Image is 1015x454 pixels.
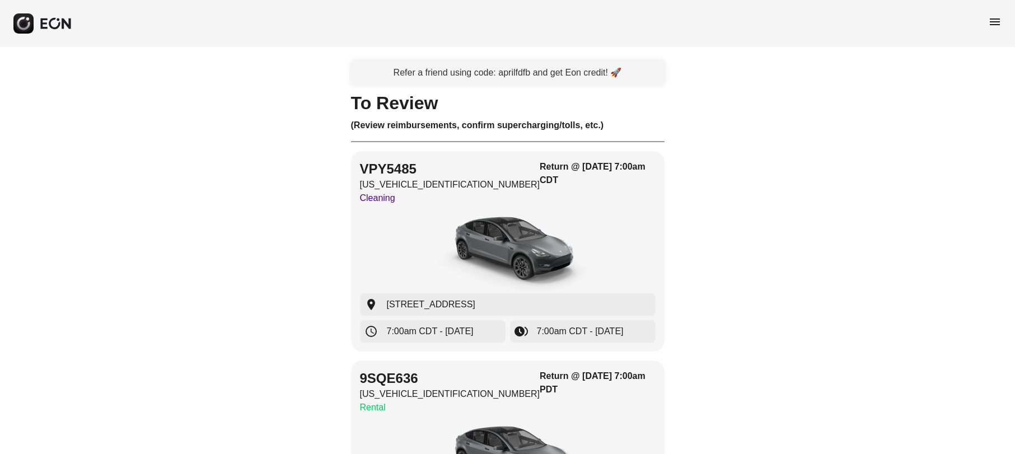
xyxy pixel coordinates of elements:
h2: VPY5485 [360,160,540,178]
p: Rental [360,401,540,414]
span: [STREET_ADDRESS] [387,298,475,311]
span: browse_gallery [514,325,528,338]
span: schedule [364,325,378,338]
span: 7:00am CDT - [DATE] [387,325,474,338]
h2: 9SQE636 [360,369,540,387]
p: [US_VEHICLE_IDENTIFICATION_NUMBER] [360,178,540,191]
span: menu [988,15,1002,29]
p: [US_VEHICLE_IDENTIFICATION_NUMBER] [360,387,540,401]
p: Cleaning [360,191,540,205]
h3: (Review reimbursements, confirm supercharging/tolls, etc.) [351,119,665,132]
h3: Return @ [DATE] 7:00am PDT [540,369,655,396]
span: 7:00am CDT - [DATE] [537,325,624,338]
h3: Return @ [DATE] 7:00am CDT [540,160,655,187]
button: VPY5485[US_VEHICLE_IDENTIFICATION_NUMBER]CleaningReturn @ [DATE] 7:00am CDTcar[STREET_ADDRESS]7:0... [351,151,665,352]
h1: To Review [351,96,665,110]
span: location_on [364,298,378,311]
a: Refer a friend using code: aprilfdfb and get Eon credit! 🚀 [351,60,665,85]
img: car [424,209,592,293]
